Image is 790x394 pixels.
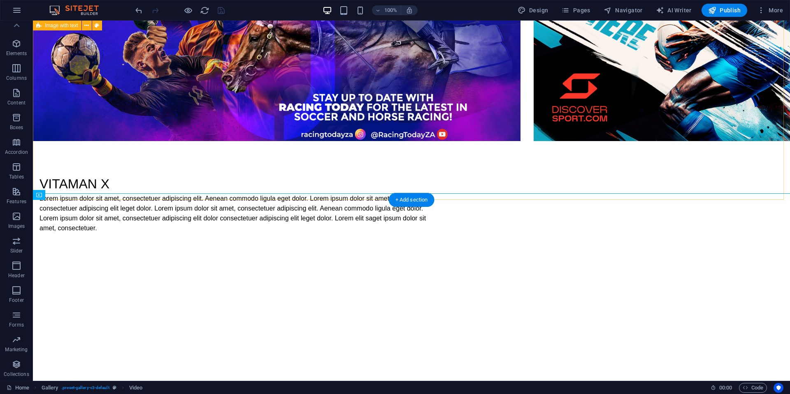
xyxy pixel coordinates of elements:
[9,174,24,180] p: Tables
[656,6,692,14] span: AI Writer
[600,4,646,17] button: Navigator
[743,383,763,393] span: Code
[6,75,27,81] p: Columns
[61,383,109,393] span: . preset-gallery-v3-default
[604,6,643,14] span: Navigator
[47,5,109,15] img: Editor Logo
[8,272,25,279] p: Header
[725,385,726,391] span: :
[518,6,548,14] span: Design
[200,5,209,15] button: reload
[7,100,26,106] p: Content
[711,383,732,393] h6: Session time
[514,4,552,17] button: Design
[389,193,434,207] div: + Add section
[7,383,29,393] a: Click to cancel selection. Double-click to open Pages
[113,385,116,390] i: This element is a customizable preset
[8,223,25,229] p: Images
[757,6,783,14] span: More
[558,4,593,17] button: Pages
[5,346,28,353] p: Marketing
[653,4,695,17] button: AI Writer
[739,383,767,393] button: Code
[561,6,590,14] span: Pages
[372,5,401,15] button: 100%
[774,383,783,393] button: Usercentrics
[384,5,397,15] h6: 100%
[6,50,27,57] p: Elements
[10,248,23,254] p: Slider
[9,297,24,304] p: Footer
[129,383,142,393] span: Click to select. Double-click to edit
[708,6,741,14] span: Publish
[406,7,413,14] i: On resize automatically adjust zoom level to fit chosen device.
[134,6,144,15] i: Undo: Change video (Ctrl+Z)
[7,198,26,205] p: Features
[719,383,732,393] span: 00 00
[4,371,29,378] p: Collections
[42,383,143,393] nav: breadcrumb
[5,149,28,155] p: Accordion
[10,124,23,131] p: Boxes
[134,5,144,15] button: undo
[702,4,747,17] button: Publish
[9,322,24,328] p: Forms
[45,23,78,28] span: Image with text
[514,4,552,17] div: Design (Ctrl+Alt+Y)
[42,383,58,393] span: Click to select. Double-click to edit
[754,4,786,17] button: More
